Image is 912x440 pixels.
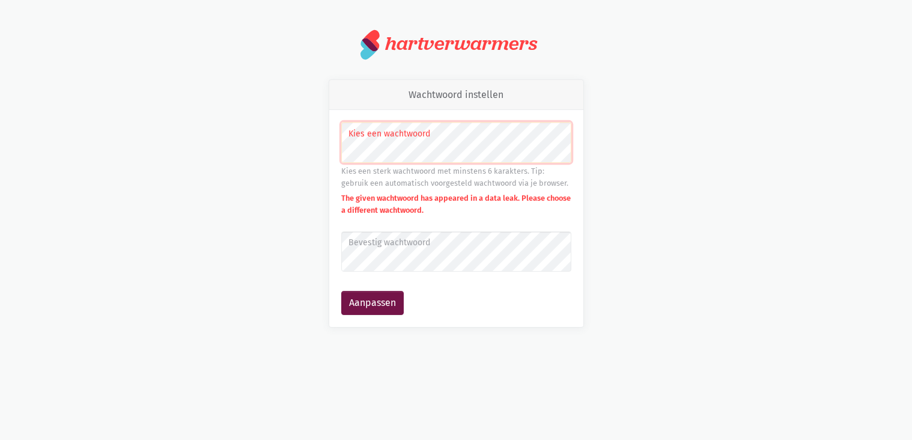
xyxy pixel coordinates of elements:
[385,32,537,55] div: hartverwarmers
[348,236,563,249] label: Bevestig wachtwoord
[341,291,404,315] button: Aanpassen
[360,29,380,60] img: logo.svg
[341,122,571,315] form: Wachtwoord instellen
[341,194,571,215] strong: The given wachtwoord has appeared in a data leak. Please choose a different wachtwoord.
[360,29,552,60] a: hartverwarmers
[341,165,571,190] div: Kies een sterk wachtwoord met minstens 6 karakters. Tip: gebruik een automatisch voorgesteld wach...
[348,127,563,141] label: Kies een wachtwoord
[329,80,583,111] div: Wachtwoord instellen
